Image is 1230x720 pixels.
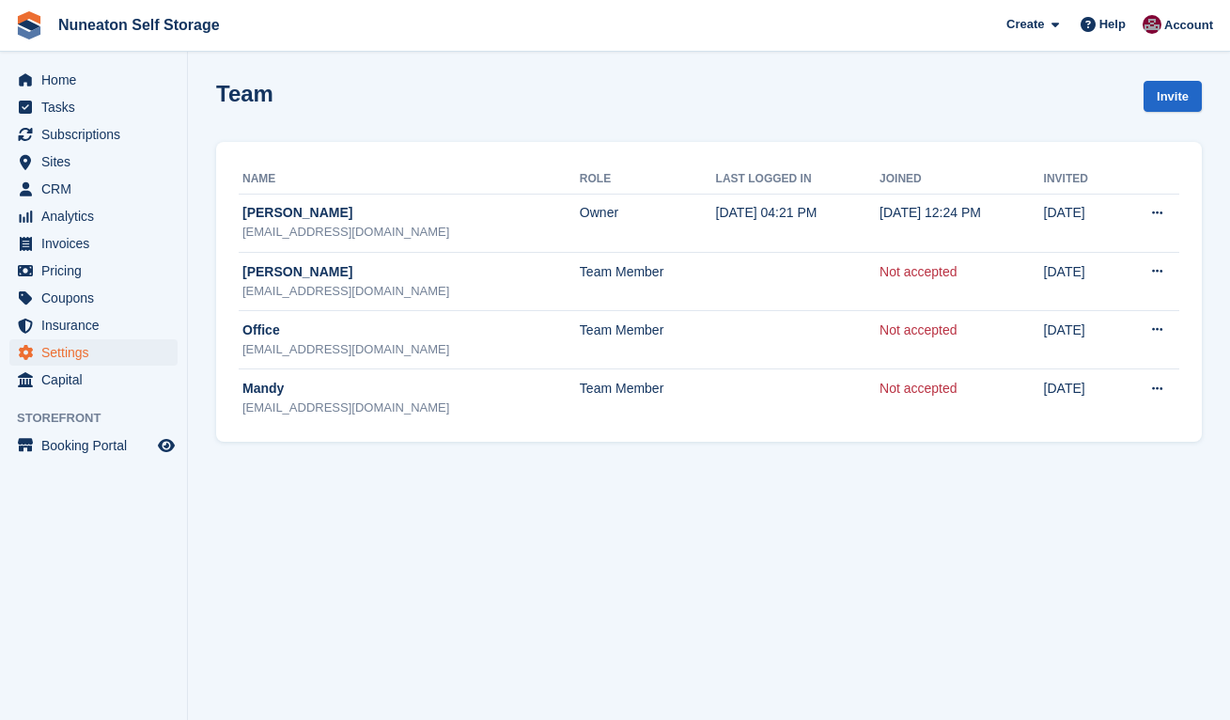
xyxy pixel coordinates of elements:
a: menu [9,94,178,120]
a: menu [9,432,178,459]
a: Not accepted [880,322,958,337]
td: [DATE] [1044,310,1116,368]
span: Invoices [41,230,154,257]
a: menu [9,258,178,284]
td: Team Member [580,252,716,310]
div: [PERSON_NAME] [242,262,580,282]
th: Invited [1044,164,1116,195]
td: [DATE] 12:24 PM [880,194,1044,252]
td: [DATE] 04:21 PM [716,194,880,252]
th: Role [580,164,716,195]
span: Capital [41,367,154,393]
div: [EMAIL_ADDRESS][DOMAIN_NAME] [242,399,580,417]
a: Invite [1144,81,1202,112]
a: menu [9,203,178,229]
td: [DATE] [1044,252,1116,310]
a: Not accepted [880,264,958,279]
a: Not accepted [880,381,958,396]
th: Joined [880,164,1044,195]
a: menu [9,176,178,202]
span: Booking Portal [41,432,154,459]
td: [DATE] [1044,194,1116,252]
a: menu [9,285,178,311]
div: Mandy [242,379,580,399]
td: [DATE] [1044,368,1116,427]
div: Office [242,321,580,340]
td: Owner [580,194,716,252]
span: Tasks [41,94,154,120]
a: menu [9,121,178,148]
span: CRM [41,176,154,202]
a: Preview store [155,434,178,457]
a: Nuneaton Self Storage [51,9,227,40]
span: Storefront [17,409,187,428]
span: Sites [41,149,154,175]
div: [PERSON_NAME] [242,203,580,223]
span: Insurance [41,312,154,338]
span: Create [1006,15,1044,34]
a: menu [9,67,178,93]
span: Subscriptions [41,121,154,148]
td: Team Member [580,310,716,368]
span: Settings [41,339,154,366]
div: [EMAIL_ADDRESS][DOMAIN_NAME] [242,282,580,301]
span: Account [1164,16,1213,35]
h1: Team [216,81,273,106]
th: Last logged in [716,164,880,195]
img: stora-icon-8386f47178a22dfd0bd8f6a31ec36ba5ce8667c1dd55bd0f319d3a0aa187defe.svg [15,11,43,39]
span: Home [41,67,154,93]
span: Help [1099,15,1126,34]
span: Analytics [41,203,154,229]
td: Team Member [580,368,716,427]
a: menu [9,149,178,175]
span: Coupons [41,285,154,311]
a: menu [9,312,178,338]
th: Name [239,164,580,195]
div: [EMAIL_ADDRESS][DOMAIN_NAME] [242,223,580,242]
a: menu [9,367,178,393]
a: menu [9,339,178,366]
div: [EMAIL_ADDRESS][DOMAIN_NAME] [242,340,580,359]
a: menu [9,230,178,257]
span: Pricing [41,258,154,284]
img: Chris Palmer [1143,15,1161,34]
